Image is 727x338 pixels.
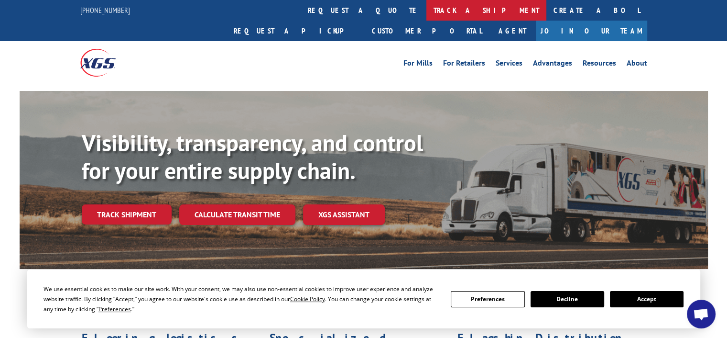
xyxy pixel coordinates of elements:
[82,204,172,225] a: Track shipment
[27,270,700,328] div: Cookie Consent Prompt
[303,204,385,225] a: XGS ASSISTANT
[489,21,536,41] a: Agent
[98,305,131,313] span: Preferences
[496,59,522,70] a: Services
[610,291,684,307] button: Accept
[536,21,647,41] a: Join Our Team
[43,284,439,314] div: We use essential cookies to make our site work. With your consent, we may also use non-essential ...
[451,291,524,307] button: Preferences
[365,21,489,41] a: Customer Portal
[443,59,485,70] a: For Retailers
[627,59,647,70] a: About
[533,59,572,70] a: Advantages
[583,59,616,70] a: Resources
[82,128,423,185] b: Visibility, transparency, and control for your entire supply chain.
[290,295,325,303] span: Cookie Policy
[80,5,130,15] a: [PHONE_NUMBER]
[179,204,295,225] a: Calculate transit time
[687,300,716,328] a: Open chat
[403,59,433,70] a: For Mills
[227,21,365,41] a: Request a pickup
[531,291,604,307] button: Decline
